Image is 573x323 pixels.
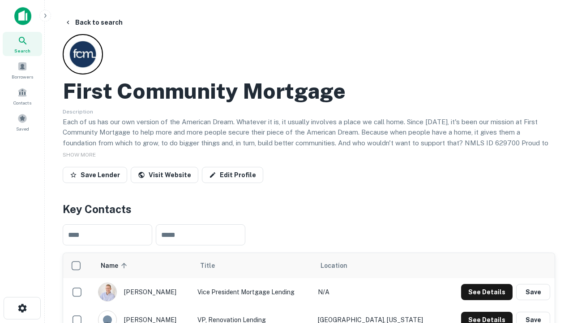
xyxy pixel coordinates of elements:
[63,78,346,104] h2: First Community Mortgage
[131,167,198,183] a: Visit Website
[61,14,126,31] button: Back to search
[3,84,42,108] a: Contacts
[461,284,513,300] button: See Details
[14,47,30,54] span: Search
[16,125,29,132] span: Saved
[321,260,347,271] span: Location
[63,117,555,159] p: Each of us has our own version of the American Dream. Whatever it is, it usually involves a place...
[63,109,93,115] span: Description
[98,283,116,301] img: 1520878720083
[63,152,96,158] span: SHOW MORE
[202,167,263,183] a: Edit Profile
[14,7,31,25] img: capitalize-icon.png
[313,278,443,306] td: N/A
[101,260,130,271] span: Name
[63,201,555,217] h4: Key Contacts
[3,58,42,82] a: Borrowers
[3,110,42,134] a: Saved
[200,260,227,271] span: Title
[98,283,188,301] div: [PERSON_NAME]
[516,284,550,300] button: Save
[3,32,42,56] a: Search
[313,253,443,278] th: Location
[12,73,33,80] span: Borrowers
[63,167,127,183] button: Save Lender
[94,253,193,278] th: Name
[528,251,573,294] iframe: Chat Widget
[193,278,313,306] td: Vice President Mortgage Lending
[13,99,31,106] span: Contacts
[193,253,313,278] th: Title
